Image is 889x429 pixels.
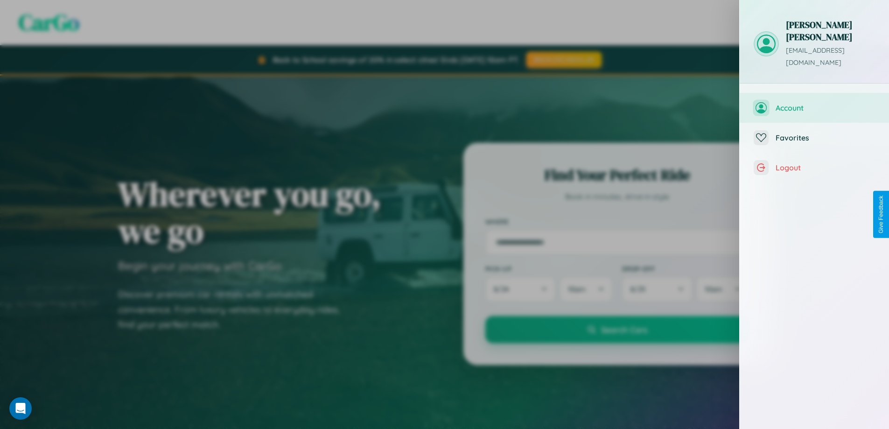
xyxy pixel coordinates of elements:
h3: [PERSON_NAME] [PERSON_NAME] [786,19,875,43]
span: Favorites [776,133,875,142]
button: Favorites [740,123,889,153]
button: Account [740,93,889,123]
button: Logout [740,153,889,183]
div: Give Feedback [878,196,884,233]
p: [EMAIL_ADDRESS][DOMAIN_NAME] [786,45,875,69]
span: Account [776,103,875,113]
div: Open Intercom Messenger [9,397,32,420]
span: Logout [776,163,875,172]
